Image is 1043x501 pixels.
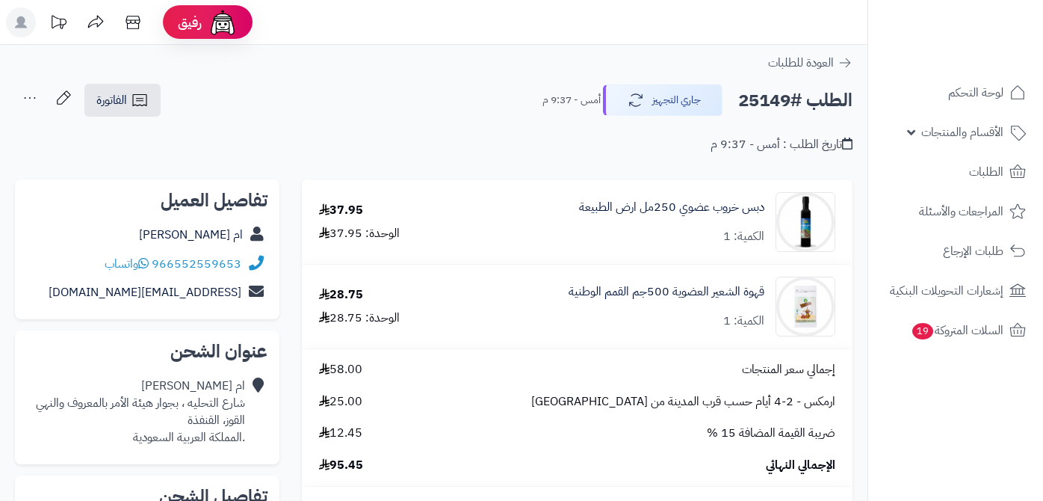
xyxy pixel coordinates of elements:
span: ارمكس - 2-4 أيام حسب قرب المدينة من [GEOGRAPHIC_DATA] [531,393,835,411]
h2: تفاصيل العميل [27,191,267,209]
span: 58.00 [319,361,362,378]
img: 1685910006-carob_syrup_1-90x90.jpg [776,192,835,252]
span: لوحة التحكم [948,82,1003,103]
a: دبس خروب عضوي 250مل ارض الطبيعة [579,199,764,216]
span: الطلبات [969,162,1003,182]
a: قهوة الشعير العضوية 500جم القمم الوطنية [569,283,764,301]
button: جاري التجهيز [603,84,722,116]
a: ام [PERSON_NAME] [139,226,243,244]
h2: عنوان الشحن [27,342,267,360]
small: أمس - 9:37 م [542,93,601,108]
span: 12.45 [319,425,362,442]
span: السلات المتروكة [911,320,1003,341]
span: إجمالي سعر المنتجات [742,361,835,378]
a: إشعارات التحويلات البنكية [877,273,1034,309]
span: 25.00 [319,393,362,411]
span: الأقسام والمنتجات [921,122,1003,143]
div: الوحدة: 28.75 [319,310,400,327]
span: الفاتورة [96,91,127,109]
img: ai-face.png [208,7,238,37]
span: 19 [912,323,933,339]
a: السلات المتروكة19 [877,313,1034,348]
a: [EMAIL_ADDRESS][DOMAIN_NAME] [49,283,241,301]
div: الكمية: 1 [723,313,764,330]
span: الإجمالي النهائي [766,457,835,474]
a: الطلبات [877,154,1034,190]
div: الكمية: 1 [723,228,764,245]
span: ضريبة القيمة المضافة 15 % [707,425,835,442]
span: 95.45 [319,457,363,474]
div: 28.75 [319,286,363,304]
div: الوحدة: 37.95 [319,225,400,242]
div: ام [PERSON_NAME] شارع التحليه ، بجوار هيئة الأمر بالمعروف والنهي القوز، القنفذة .المملكة العربية ... [36,378,245,446]
a: العودة للطلبات [768,54,852,72]
span: إشعارات التحويلات البنكية [890,280,1003,301]
span: رفيق [178,13,202,31]
img: 1736285551-%D9%82%D9%87%D9%88%D8%A9%20%D8%A7%D9%84%D8%B4%D8%B9%D9%8A%D8%B1%20%D8%A7%D9%84%D8%B9%D... [776,277,835,336]
span: طلبات الإرجاع [943,241,1003,262]
a: المراجعات والأسئلة [877,194,1034,230]
a: طلبات الإرجاع [877,233,1034,269]
span: المراجعات والأسئلة [919,201,1003,222]
a: تحديثات المنصة [40,7,77,41]
a: الفاتورة [84,84,161,117]
div: 37.95 [319,202,363,219]
a: لوحة التحكم [877,75,1034,111]
a: 966552559653 [152,255,241,273]
span: العودة للطلبات [768,54,834,72]
div: تاريخ الطلب : أمس - 9:37 م [711,136,852,153]
a: واتساب [105,255,149,273]
h2: الطلب #25149 [738,85,852,116]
